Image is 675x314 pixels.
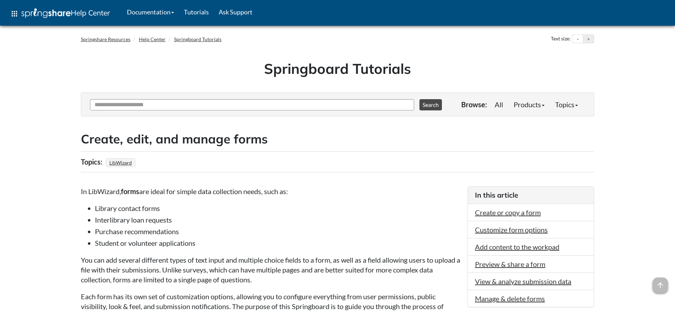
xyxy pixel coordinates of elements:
a: LibWizard [108,158,133,168]
h2: Create, edit, and manage forms [81,130,594,148]
a: Add content to the workpad [475,243,559,251]
a: Customize form options [475,225,548,234]
img: Springshare [21,8,71,18]
a: apps Help Center [5,3,115,24]
li: Library contact forms [95,203,461,213]
li: Purchase recommendations [95,226,461,236]
li: Student or volunteer applications [95,238,461,248]
a: Ask Support [214,3,257,21]
a: Help Center [139,36,166,42]
button: Search [419,99,442,110]
a: View & analyze submission data [475,277,571,286]
a: Documentation [122,3,179,21]
span: arrow_upward [652,277,668,293]
span: apps [10,9,19,18]
a: Springboard Tutorials [174,36,221,42]
div: Text size: [549,34,572,44]
a: Tutorials [179,3,214,21]
li: Interlibrary loan requests [95,215,461,225]
div: Topics: [81,155,104,168]
button: Decrease text size [572,35,583,43]
a: Create or copy a form [475,208,541,217]
a: Springshare Resources [81,36,130,42]
h1: Springboard Tutorials [86,59,589,78]
a: Products [508,97,550,111]
a: Manage & delete forms [475,294,545,303]
h3: In this article [475,190,587,200]
a: Preview & share a form [475,260,545,268]
a: Topics [550,97,583,111]
a: All [489,97,508,111]
strong: forms [121,187,139,196]
p: In LibWizard, are ideal for simple data collection needs, such as: [81,186,461,196]
span: Help Center [71,8,110,17]
button: Increase text size [583,35,594,43]
p: You can add several different types of text input and multiple choice fields to a form, as well a... [81,255,461,284]
p: Browse: [461,100,487,109]
a: arrow_upward [652,278,668,287]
